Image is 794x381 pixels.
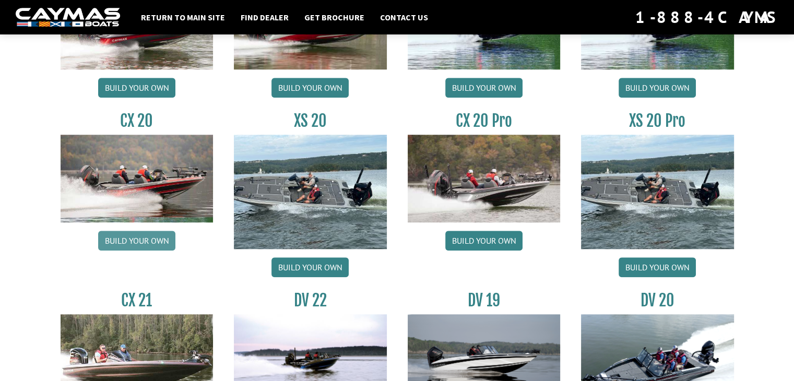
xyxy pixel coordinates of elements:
[408,135,561,222] img: CX-20Pro_thumbnail.jpg
[445,231,523,251] a: Build your own
[408,111,561,130] h3: CX 20 Pro
[98,231,175,251] a: Build your own
[235,10,294,24] a: Find Dealer
[234,135,387,249] img: XS_20_resized.jpg
[619,78,696,98] a: Build your own
[16,8,120,27] img: white-logo-c9c8dbefe5ff5ceceb0f0178aa75bf4bb51f6bca0971e226c86eb53dfe498488.png
[61,135,214,222] img: CX-20_thumbnail.jpg
[234,291,387,310] h3: DV 22
[581,135,734,249] img: XS_20_resized.jpg
[299,10,370,24] a: Get Brochure
[271,257,349,277] a: Build your own
[445,78,523,98] a: Build your own
[581,111,734,130] h3: XS 20 Pro
[61,291,214,310] h3: CX 21
[581,291,734,310] h3: DV 20
[408,291,561,310] h3: DV 19
[136,10,230,24] a: Return to main site
[61,111,214,130] h3: CX 20
[619,257,696,277] a: Build your own
[234,111,387,130] h3: XS 20
[271,78,349,98] a: Build your own
[375,10,433,24] a: Contact Us
[635,6,778,29] div: 1-888-4CAYMAS
[98,78,175,98] a: Build your own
